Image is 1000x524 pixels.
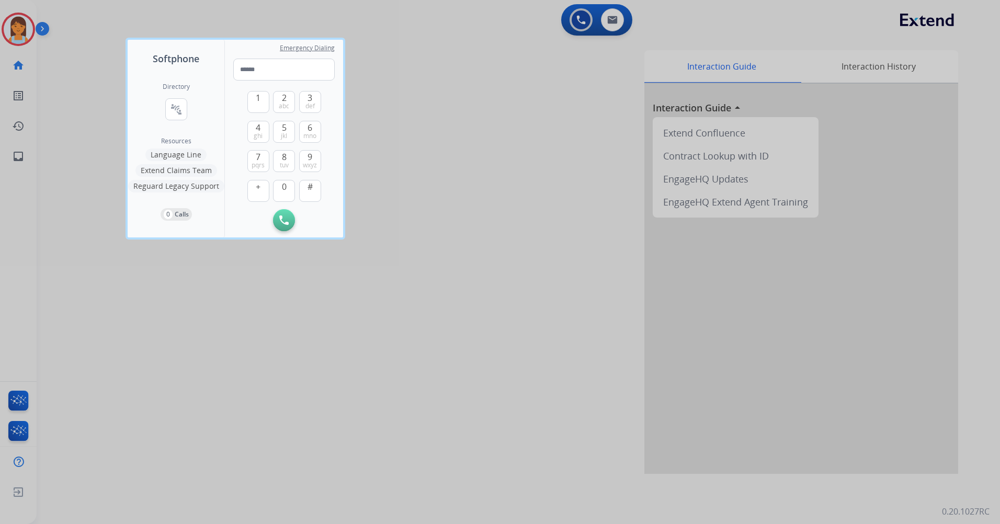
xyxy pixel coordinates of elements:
span: 5 [282,121,287,134]
span: 8 [282,151,287,163]
button: 7pqrs [247,150,269,172]
button: 8tuv [273,150,295,172]
span: def [305,102,315,110]
p: 0.20.1027RC [942,505,990,518]
span: jkl [281,132,287,140]
button: Language Line [145,149,207,161]
button: 5jkl [273,121,295,143]
button: + [247,180,269,202]
button: Reguard Legacy Support [128,180,224,192]
span: tuv [280,161,289,169]
span: 4 [256,121,260,134]
button: 0 [273,180,295,202]
button: 1 [247,91,269,113]
button: 6mno [299,121,321,143]
button: Extend Claims Team [135,164,217,177]
button: 2abc [273,91,295,113]
span: 0 [282,180,287,193]
span: abc [279,102,289,110]
span: Softphone [153,51,199,66]
span: # [308,180,313,193]
button: 9wxyz [299,150,321,172]
button: 3def [299,91,321,113]
span: wxyz [303,161,317,169]
img: call-button [279,215,289,225]
span: mno [303,132,316,140]
span: 2 [282,92,287,104]
span: 9 [308,151,312,163]
mat-icon: connect_without_contact [170,103,183,116]
button: 4ghi [247,121,269,143]
p: Calls [175,210,189,219]
span: 3 [308,92,312,104]
span: 6 [308,121,312,134]
button: 0Calls [161,208,192,221]
span: pqrs [252,161,265,169]
span: Resources [161,137,191,145]
span: 7 [256,151,260,163]
span: + [256,180,260,193]
h2: Directory [163,83,190,91]
span: Emergency Dialing [280,44,335,52]
span: ghi [254,132,263,140]
button: # [299,180,321,202]
span: 1 [256,92,260,104]
p: 0 [164,210,173,219]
